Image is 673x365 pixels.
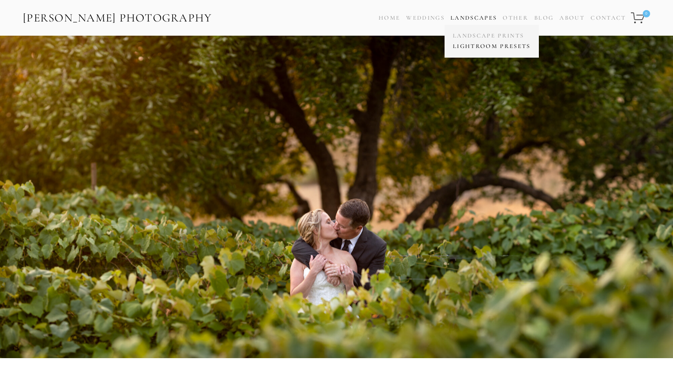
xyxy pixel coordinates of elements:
[406,14,445,21] a: Weddings
[559,11,585,25] a: About
[450,31,533,41] a: Landscape Prints
[534,11,554,25] a: Blog
[450,41,533,52] a: Lightroom Presets
[630,7,651,29] a: 0 items in cart
[643,10,650,17] span: 0
[591,11,626,25] a: Contact
[450,14,497,21] a: Landscapes
[379,11,400,25] a: Home
[22,8,213,28] a: [PERSON_NAME] Photography
[503,14,528,21] a: Other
